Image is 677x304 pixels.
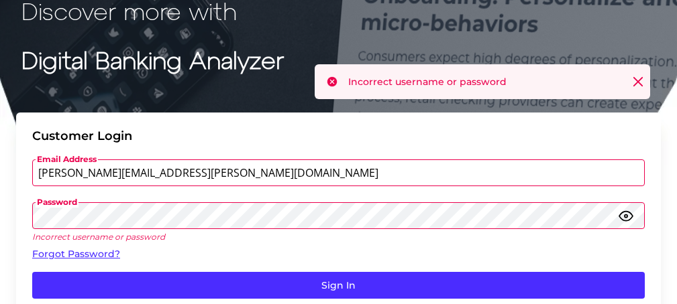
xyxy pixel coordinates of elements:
span: Email Address [36,154,98,165]
p: Incorrect username or password [32,232,645,242]
span: Password [36,197,79,208]
strong: Digital Banking Analyzer [21,45,284,74]
a: Forgot Password? [32,247,645,261]
div: Incorrect username or password [315,64,650,99]
button: Sign In [32,272,645,299]
div: Customer Login [32,129,645,143]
